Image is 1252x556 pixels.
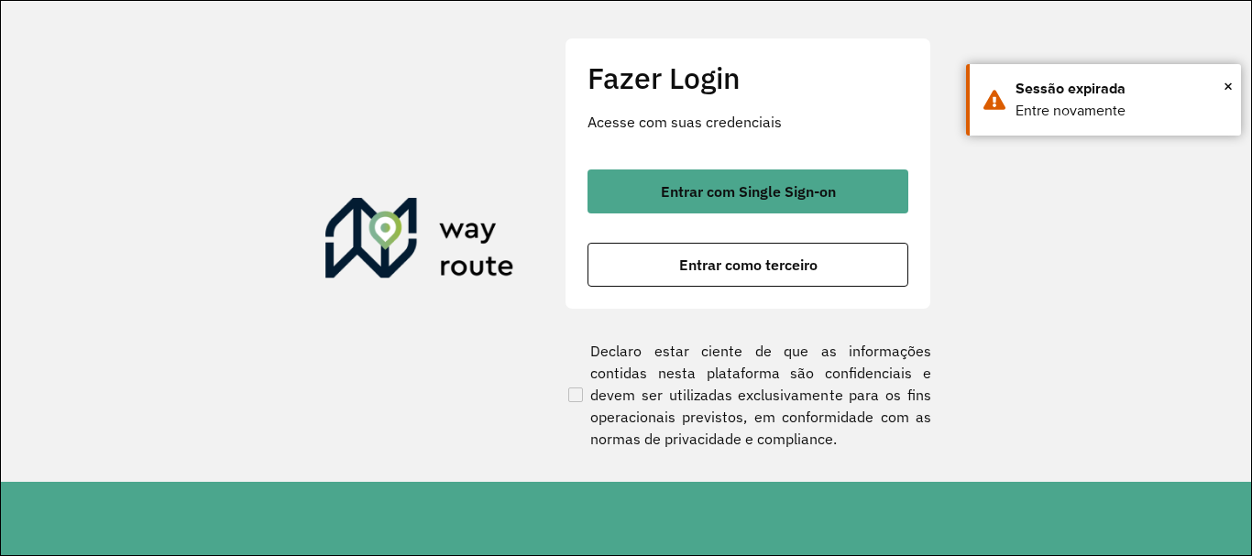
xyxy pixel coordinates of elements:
div: Entre novamente [1016,100,1227,122]
p: Acesse com suas credenciais [588,111,908,133]
button: button [588,243,908,287]
div: Sessão expirada [1016,78,1227,100]
label: Declaro estar ciente de que as informações contidas nesta plataforma são confidenciais e devem se... [565,340,931,450]
button: Close [1224,72,1233,100]
span: Entrar com Single Sign-on [661,184,836,199]
button: button [588,169,908,213]
h2: Fazer Login [588,60,908,95]
img: Roteirizador AmbevTech [325,198,514,286]
span: Entrar como terceiro [679,257,818,272]
span: × [1224,72,1233,100]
